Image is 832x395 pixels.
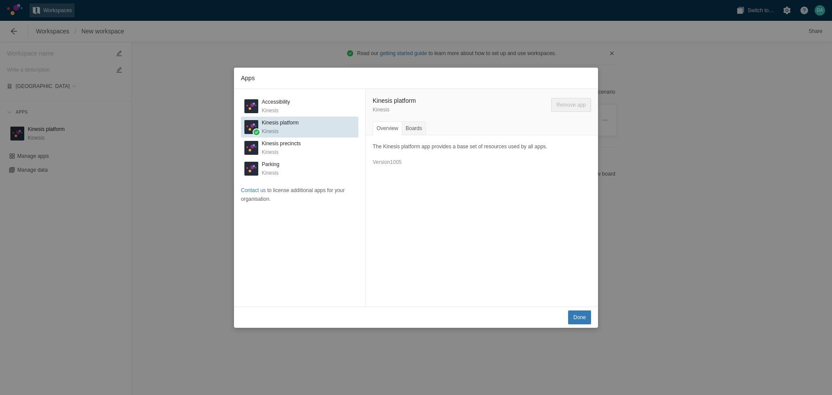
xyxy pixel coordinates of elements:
[262,139,301,148] h3: Kinesis precincts
[244,141,258,155] div: K
[244,162,258,176] div: K
[262,148,301,157] p: Kinesis
[234,73,598,83] span: Apps
[241,158,358,179] div: KKinesis logoParkingKinesis
[568,310,591,324] button: Done
[373,105,416,114] p: Kinesis
[573,313,586,322] span: Done
[262,98,290,106] h3: Accessibility
[373,121,402,135] div: Overview
[241,137,358,158] div: KKinesis logoKinesis precinctsKinesis
[373,158,591,166] p: Version 1005
[241,187,266,193] a: Contact us
[244,120,258,134] div: K
[241,117,358,137] div: KKinesis logoKinesis platformKinesis
[241,186,358,203] p: to license additional apps for your organisation.
[244,99,258,113] div: K
[241,96,358,117] div: KKinesis logoAccessibilityKinesis
[262,169,279,177] p: Kinesis
[234,68,598,328] div: Apps
[262,106,290,115] p: Kinesis
[262,127,299,136] p: Kinesis
[373,142,591,151] p: The Kinesis platform app provides a base set of resources used by all apps.
[373,96,416,105] h2: Kinesis platform
[402,121,426,135] div: Boards
[262,160,279,169] h3: Parking
[262,118,299,127] h3: Kinesis platform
